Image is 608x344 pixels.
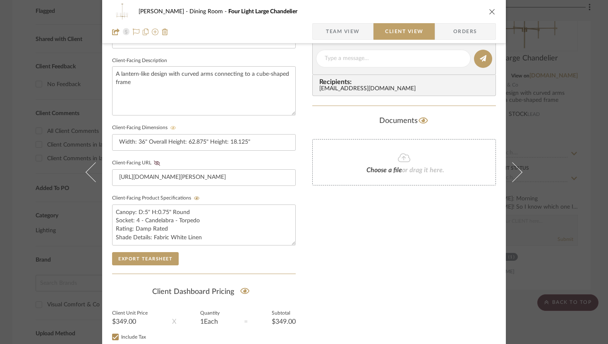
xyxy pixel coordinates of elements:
[244,317,248,327] div: =
[402,167,444,173] span: or drag it here.
[168,125,179,131] button: Client-Facing Dimensions
[272,318,296,325] div: $349.00
[112,252,179,265] button: Export Tearsheet
[191,195,202,201] button: Client-Facing Product Specifications
[112,282,296,301] div: Client Dashboard Pricing
[444,23,486,40] span: Orders
[200,318,220,325] div: 1 Each
[272,311,296,315] label: Subtotal
[172,317,176,327] div: X
[326,23,360,40] span: Team View
[112,59,167,63] label: Client-Facing Description
[189,9,228,14] span: Dining Room
[162,29,168,35] img: Remove from project
[151,160,163,166] button: Client-Facing URL
[112,134,296,151] input: Enter item dimensions
[112,125,179,131] label: Client-Facing Dimensions
[319,78,492,86] span: Recipients:
[112,311,148,315] label: Client Unit Price
[366,167,402,173] span: Choose a file
[112,195,202,201] label: Client-Facing Product Specifications
[312,114,496,127] div: Documents
[385,23,423,40] span: Client View
[488,8,496,15] button: close
[200,311,220,315] label: Quantity
[112,3,132,20] img: a26e5dbe-47d2-4708-917c-d4dc45256d02_48x40.jpg
[112,318,148,325] div: $349.00
[112,169,296,186] input: Enter item URL
[139,9,189,14] span: [PERSON_NAME]
[112,160,163,166] label: Client-Facing URL
[228,9,297,14] span: Four Light Large Chandelier
[319,86,492,92] div: [EMAIL_ADDRESS][DOMAIN_NAME]
[121,334,146,339] span: Include Tax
